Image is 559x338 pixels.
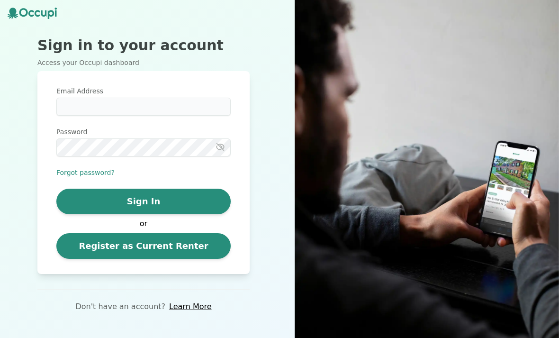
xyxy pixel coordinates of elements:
a: Learn More [169,301,211,312]
span: or [135,218,152,229]
a: Register as Current Renter [56,233,231,259]
label: Email Address [56,86,231,96]
h2: Sign in to your account [37,37,250,54]
button: Sign In [56,189,231,214]
button: Forgot password? [56,168,115,177]
p: Access your Occupi dashboard [37,58,250,67]
label: Password [56,127,231,137]
p: Don't have an account? [75,301,165,312]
